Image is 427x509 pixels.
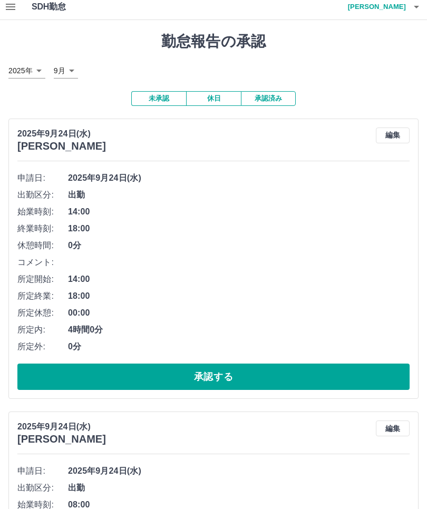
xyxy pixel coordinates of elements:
span: コメント: [17,256,68,269]
p: 2025年9月24日(水) [17,420,106,433]
h1: 勤怠報告の承認 [8,33,419,51]
span: 終業時刻: [17,222,68,235]
p: 2025年9月24日(水) [17,128,106,140]
span: 14:00 [68,205,410,218]
span: 4時間0分 [68,324,410,336]
span: 出勤区分: [17,482,68,494]
div: 2025年 [8,63,45,79]
span: 2025年9月24日(水) [68,172,410,184]
span: 0分 [68,340,410,353]
span: 18:00 [68,290,410,302]
span: 休憩時間: [17,239,68,252]
span: 0分 [68,239,410,252]
span: 出勤 [68,482,410,494]
span: 18:00 [68,222,410,235]
span: 2025年9月24日(水) [68,465,410,477]
span: 00:00 [68,307,410,319]
h3: [PERSON_NAME] [17,433,106,445]
button: 承認済み [241,91,296,106]
span: 所定終業: [17,290,68,302]
div: 9月 [54,63,78,79]
span: 申請日: [17,465,68,477]
span: 申請日: [17,172,68,184]
span: 出勤区分: [17,189,68,201]
button: 未承認 [131,91,186,106]
span: 所定内: [17,324,68,336]
h3: [PERSON_NAME] [17,140,106,152]
span: 所定開始: [17,273,68,286]
span: 所定休憩: [17,307,68,319]
span: 14:00 [68,273,410,286]
button: 承認する [17,364,410,390]
button: 編集 [376,128,410,143]
span: 所定外: [17,340,68,353]
span: 出勤 [68,189,410,201]
button: 休日 [186,91,241,106]
span: 始業時刻: [17,205,68,218]
button: 編集 [376,420,410,436]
